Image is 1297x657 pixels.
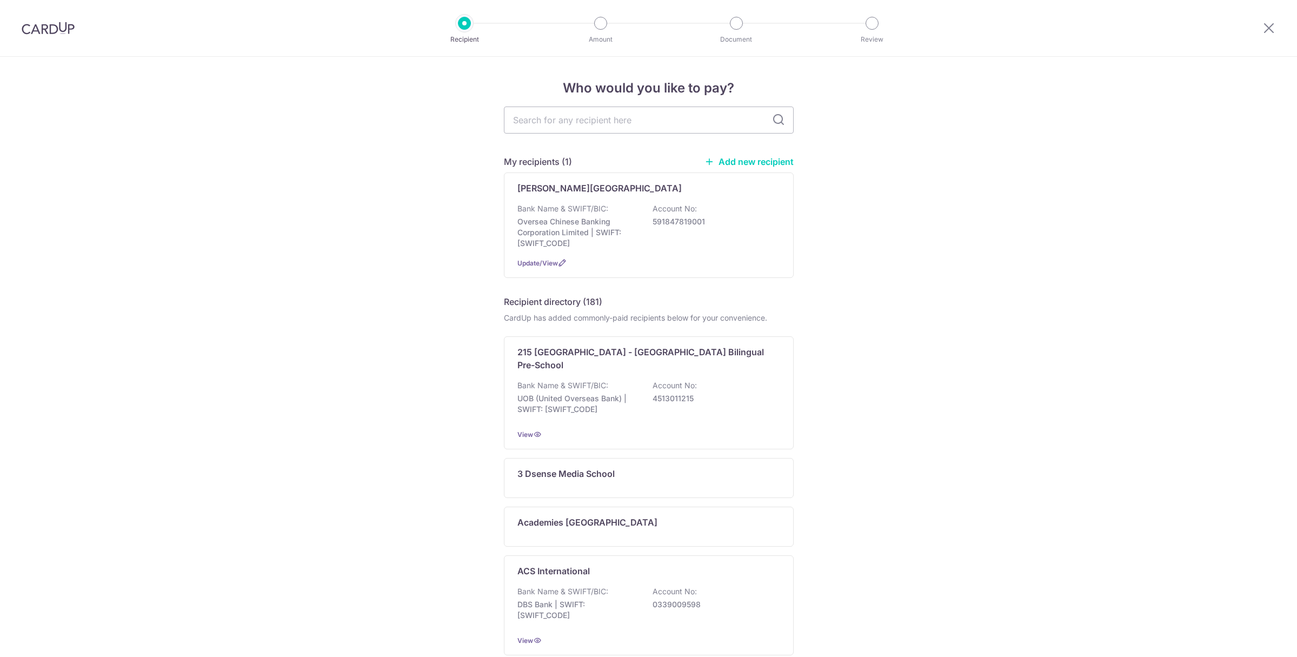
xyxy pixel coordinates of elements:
[504,107,794,134] input: Search for any recipient here
[517,182,682,195] p: [PERSON_NAME][GEOGRAPHIC_DATA]
[832,34,912,45] p: Review
[22,22,75,35] img: CardUp
[517,203,608,214] p: Bank Name & SWIFT/BIC:
[517,586,608,597] p: Bank Name & SWIFT/BIC:
[517,216,638,249] p: Oversea Chinese Banking Corporation Limited | SWIFT: [SWIFT_CODE]
[504,155,572,168] h5: My recipients (1)
[517,599,638,621] p: DBS Bank | SWIFT: [SWIFT_CODE]
[653,393,774,404] p: 4513011215
[517,430,533,439] a: View
[561,34,641,45] p: Amount
[504,313,794,323] div: CardUp has added commonly-paid recipients below for your convenience.
[517,467,615,480] p: 3 Dsense Media School
[517,346,767,371] p: 215 [GEOGRAPHIC_DATA] - [GEOGRAPHIC_DATA] Bilingual Pre-School
[517,393,638,415] p: UOB (United Overseas Bank) | SWIFT: [SWIFT_CODE]
[424,34,504,45] p: Recipient
[517,259,558,267] a: Update/View
[517,516,657,529] p: Academies [GEOGRAPHIC_DATA]
[517,380,608,391] p: Bank Name & SWIFT/BIC:
[704,156,794,167] a: Add new recipient
[653,586,697,597] p: Account No:
[653,380,697,391] p: Account No:
[517,636,533,645] a: View
[653,216,774,227] p: 591847819001
[1228,625,1286,652] iframe: Opens a widget where you can find more information
[653,599,774,610] p: 0339009598
[696,34,776,45] p: Document
[653,203,697,214] p: Account No:
[504,295,602,308] h5: Recipient directory (181)
[517,565,590,578] p: ACS International
[504,78,794,98] h4: Who would you like to pay?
